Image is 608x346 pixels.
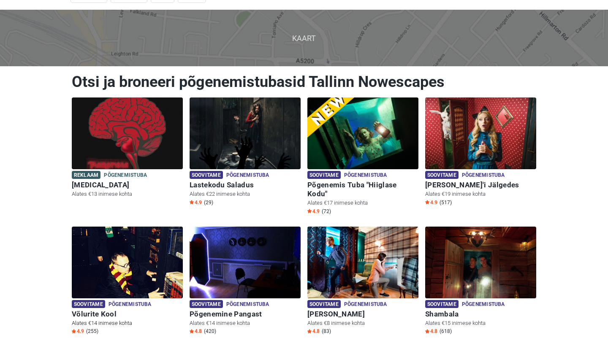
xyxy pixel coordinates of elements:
img: Star [307,209,312,213]
span: (29) [204,199,213,206]
img: Põgenemis Tuba "Hiiglase Kodu" [307,97,418,169]
h6: [PERSON_NAME] [307,310,418,319]
span: 4.9 [425,199,437,206]
span: (618) [440,328,452,335]
a: Shambala Soovitame Põgenemistuba Shambala Alates €15 inimese kohta Star4.8 (618) [425,227,536,337]
span: Põgenemistuba [226,300,269,309]
span: (255) [86,328,98,335]
span: Soovitame [307,300,341,308]
p: Alates €14 inimese kohta [72,319,183,327]
span: Põgenemistuba [226,171,269,180]
h6: Põgenemis Tuba "Hiiglase Kodu" [307,181,418,198]
p: Alates €22 inimese kohta [190,190,301,198]
img: Star [425,329,429,333]
a: Põgenemis Tuba "Hiiglase Kodu" Soovitame Põgenemistuba Põgenemis Tuba "Hiiglase Kodu" Alates €17 ... [307,97,418,216]
span: Soovitame [425,171,459,179]
h6: Shambala [425,310,536,319]
p: Alates €19 inimese kohta [425,190,536,198]
a: Lastekodu Saladus Soovitame Põgenemistuba Lastekodu Saladus Alates €22 inimese kohta Star4.9 (29) [190,97,301,208]
h1: Otsi ja broneeri põgenemistubasid Tallinn Nowescapes [72,73,536,91]
span: 4.8 [425,328,437,335]
img: Star [190,200,194,204]
p: Alates €13 inimese kohta [72,190,183,198]
span: Põgenemistuba [344,300,387,309]
span: 4.9 [72,328,84,335]
span: 4.8 [307,328,320,335]
h6: Põgenemine Pangast [190,310,301,319]
span: Soovitame [190,171,223,179]
img: Paranoia [72,97,183,169]
img: Põgenemine Pangast [190,227,301,298]
a: Paranoia Reklaam Põgenemistuba [MEDICAL_DATA] Alates €13 inimese kohta [72,97,183,200]
h6: Lastekodu Saladus [190,181,301,189]
a: Võlurite Kool Soovitame Põgenemistuba Võlurite Kool Alates €14 inimese kohta Star4.9 (255) [72,227,183,337]
span: (420) [204,328,216,335]
span: 4.9 [190,199,202,206]
span: 4.8 [190,328,202,335]
span: Soovitame [425,300,459,308]
span: Põgenemistuba [462,171,505,180]
h6: [PERSON_NAME]'i Jälgedes [425,181,536,189]
h6: [MEDICAL_DATA] [72,181,183,189]
span: Põgenemistuba [104,171,147,180]
h6: Võlurite Kool [72,310,183,319]
a: Põgenemine Pangast Soovitame Põgenemistuba Põgenemine Pangast Alates €14 inimese kohta Star4.8 (420) [190,227,301,337]
img: Võlurite Kool [72,227,183,298]
img: Star [425,200,429,204]
span: Põgenemistuba [344,171,387,180]
img: Lastekodu Saladus [190,97,301,169]
span: (83) [322,328,331,335]
span: Soovitame [72,300,105,308]
span: (72) [322,208,331,215]
a: Alice'i Jälgedes Soovitame Põgenemistuba [PERSON_NAME]'i Jälgedes Alates €19 inimese kohta Star4.... [425,97,536,208]
img: Star [190,329,194,333]
p: Alates €14 inimese kohta [190,319,301,327]
span: Soovitame [307,171,341,179]
span: 4.9 [307,208,320,215]
img: Star [307,329,312,333]
p: Alates €8 inimese kohta [307,319,418,327]
span: (517) [440,199,452,206]
a: Sherlock Holmes Soovitame Põgenemistuba [PERSON_NAME] Alates €8 inimese kohta Star4.8 (83) [307,227,418,337]
p: Alates €17 inimese kohta [307,199,418,207]
img: Sherlock Holmes [307,227,418,298]
span: Põgenemistuba [109,300,152,309]
span: Põgenemistuba [462,300,505,309]
span: Soovitame [190,300,223,308]
img: Star [72,329,76,333]
img: Shambala [425,227,536,298]
p: Alates €15 inimese kohta [425,319,536,327]
span: Reklaam [72,171,100,179]
img: Alice'i Jälgedes [425,97,536,169]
